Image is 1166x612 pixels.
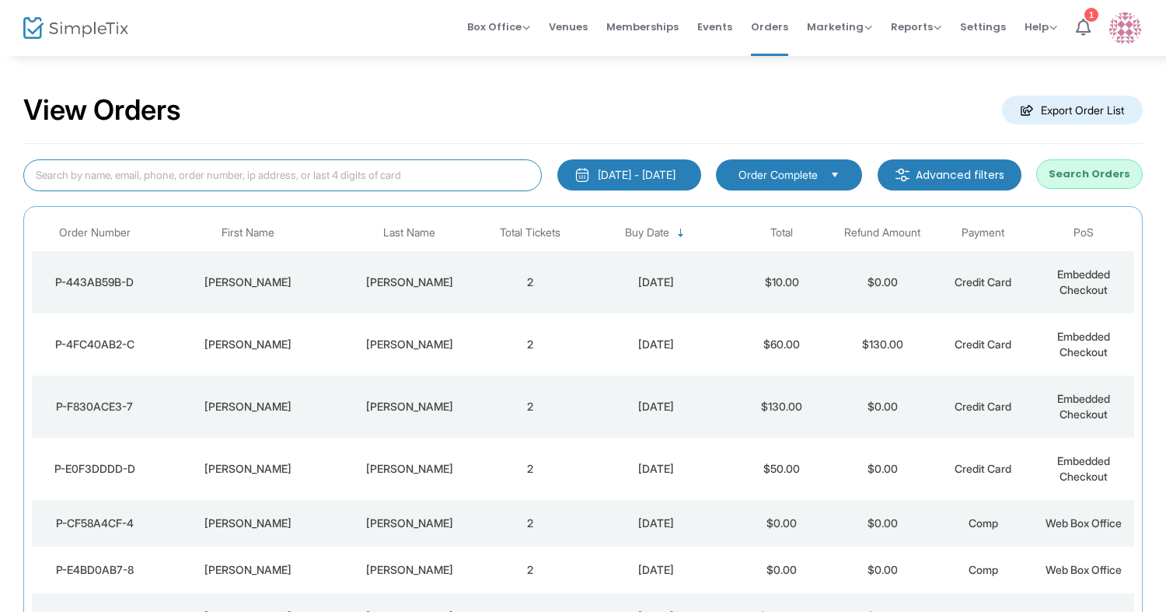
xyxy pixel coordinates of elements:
[832,500,932,547] td: $0.00
[832,251,932,313] td: $0.00
[343,337,476,352] div: Wells
[598,167,676,183] div: [DATE] - [DATE]
[480,313,580,376] td: 2
[832,376,932,438] td: $0.00
[697,7,732,47] span: Events
[36,337,154,352] div: P-4FC40AB2-C
[36,562,154,578] div: P-E4BD0AB7-8
[480,215,580,251] th: Total Tickets
[1046,563,1122,576] span: Web Box Office
[832,215,932,251] th: Refund Amount
[731,215,832,251] th: Total
[832,438,932,500] td: $0.00
[969,563,998,576] span: Comp
[36,399,154,414] div: P-F830ACE3-7
[955,400,1011,413] span: Credit Card
[1057,330,1110,358] span: Embedded Checkout
[960,7,1006,47] span: Settings
[585,562,728,578] div: 9/24/2024
[343,399,476,414] div: Wells
[832,313,932,376] td: $130.00
[162,399,335,414] div: Rebecca
[36,461,154,477] div: P-E0F3DDDD-D
[162,337,335,352] div: Rebecca
[343,275,476,290] div: Wells
[480,438,580,500] td: 2
[557,159,701,191] button: [DATE] - [DATE]
[955,462,1011,475] span: Credit Card
[222,226,274,240] span: First Name
[824,166,846,184] button: Select
[549,7,588,47] span: Venues
[343,461,476,477] div: Wells
[1084,8,1098,22] div: 1
[585,337,728,352] div: 7/8/2025
[731,547,832,593] td: $0.00
[675,227,687,240] span: Sortable
[343,516,476,531] div: Wells
[585,399,728,414] div: 6/28/2025
[59,226,131,240] span: Order Number
[955,337,1011,351] span: Credit Card
[955,275,1011,289] span: Credit Card
[480,500,580,547] td: 2
[585,516,728,531] div: 5/30/2025
[878,159,1021,191] m-button: Advanced filters
[731,251,832,313] td: $10.00
[480,251,580,313] td: 2
[751,7,788,47] span: Orders
[383,226,435,240] span: Last Name
[731,438,832,500] td: $50.00
[1046,516,1122,530] span: Web Box Office
[731,313,832,376] td: $60.00
[1002,96,1143,124] m-button: Export Order List
[343,562,476,578] div: Wells
[480,376,580,438] td: 2
[36,275,154,290] div: P-443AB59B-D
[969,516,998,530] span: Comp
[832,547,932,593] td: $0.00
[807,19,872,34] span: Marketing
[738,167,818,183] span: Order Complete
[1057,392,1110,421] span: Embedded Checkout
[162,275,335,290] div: Rebecca
[467,19,530,34] span: Box Office
[23,159,542,191] input: Search by name, email, phone, order number, ip address, or last 4 digits of card
[162,461,335,477] div: Rebecca
[162,516,335,531] div: Rebecca
[962,226,1004,240] span: Payment
[625,226,669,240] span: Buy Date
[480,547,580,593] td: 2
[891,19,941,34] span: Reports
[731,500,832,547] td: $0.00
[606,7,679,47] span: Memberships
[36,516,154,531] div: P-CF58A4CF-4
[162,562,335,578] div: Rebecca
[23,93,181,128] h2: View Orders
[585,275,728,290] div: 7/8/2025
[1057,454,1110,483] span: Embedded Checkout
[1036,159,1143,189] button: Search Orders
[731,376,832,438] td: $130.00
[574,167,590,183] img: monthly
[585,461,728,477] div: 6/3/2025
[1057,268,1110,296] span: Embedded Checkout
[1025,19,1057,34] span: Help
[895,167,910,183] img: filter
[1073,226,1094,240] span: PoS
